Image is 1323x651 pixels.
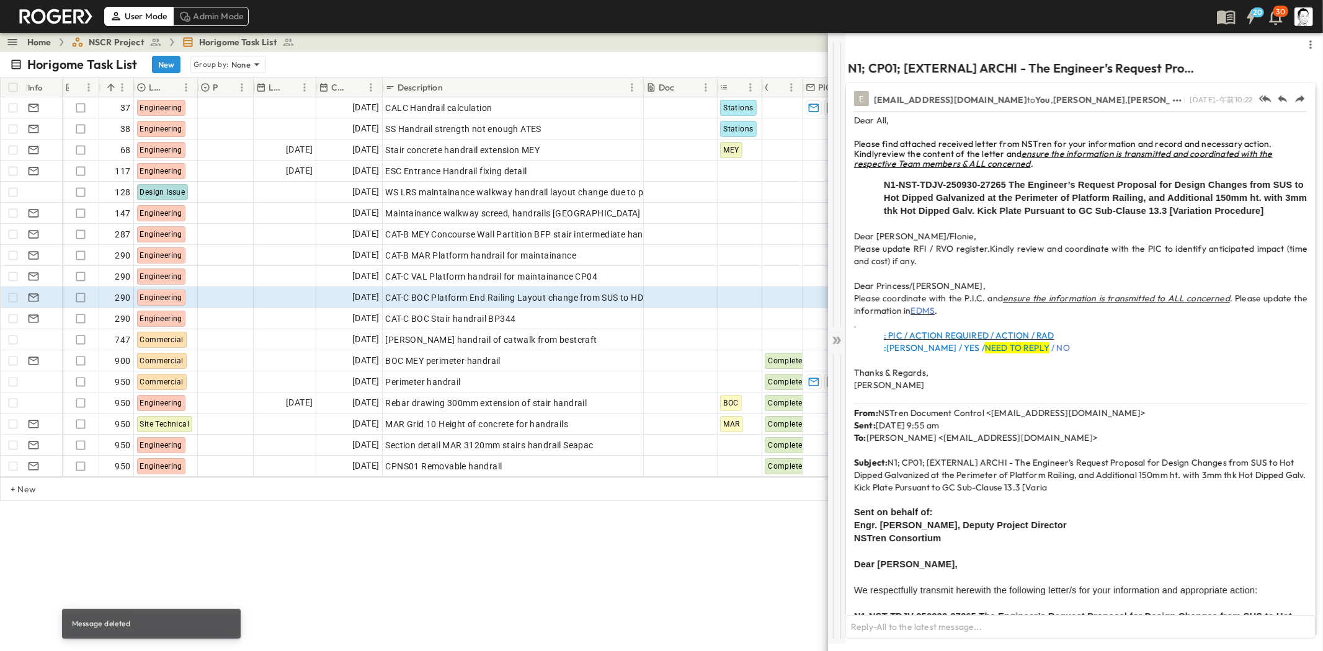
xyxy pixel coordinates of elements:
[385,418,568,430] span: MAR Grid 10 Height of concrete for handrails
[27,36,51,48] a: Home
[385,123,541,135] span: SS Handrail strength not enough ATES
[352,269,379,283] span: [DATE]
[385,207,640,219] span: Maintainance walkway screed, handrails [GEOGRAPHIC_DATA]
[140,146,182,154] span: Engineering
[659,81,675,94] p: Doc
[115,165,130,177] span: 117
[352,185,379,199] span: [DATE]
[723,104,753,112] span: Stations
[363,80,378,95] button: Menu
[385,270,597,283] span: CAT-C VAL Platform handrail for maintainance CP04
[81,80,96,95] button: Menu
[140,441,182,449] span: Engineering
[72,613,130,635] div: Message deleted
[385,165,527,177] span: ESC Entrance Handrail fixing detail
[723,146,739,154] span: MEY
[115,291,130,304] span: 290
[352,374,379,389] span: [DATE]
[1293,91,1307,106] button: Forward
[385,291,685,304] span: CAT-C BOC Platform End Railing Layout change from SUS to HDG handrail
[28,70,43,105] div: Info
[385,144,540,156] span: Stair concrete handrail extension MEY
[352,438,379,452] span: [DATE]
[115,460,130,472] span: 950
[213,81,218,94] p: Priority
[385,355,500,367] span: BOC MEY perimeter handrail
[385,186,751,198] span: WS LRS maintainance walkway handrail layout change due to parking position of the train
[723,399,738,407] span: BOC
[854,432,866,443] b: To:
[854,148,1273,169] u: ensure the information is transmitted and coordinated with the respective Team members & ALL conc...
[140,251,182,260] span: Engineering
[385,249,576,262] span: CAT-B MAR Platform handrail for maintainance
[884,330,1054,341] span: : PIC / ACTION REQUIRED / ACTION / RAD
[1031,158,1033,169] span: .
[140,125,182,133] span: Engineering
[115,207,130,219] span: 147
[1303,37,1318,52] button: thread-more
[854,367,929,378] span: Thanks & Regards,
[698,80,713,95] button: Menu
[854,457,888,468] b: Subject:
[385,439,593,451] span: Section detail MAR 3120mm stairs handrail Seapac
[854,231,976,242] span: Dear [PERSON_NAME]/Flonie,
[199,36,277,48] span: Horigome Task List
[173,7,249,25] div: Admin Mode
[221,81,234,94] button: Sort
[398,81,443,94] p: Description
[854,420,876,431] b: Sent:
[115,334,130,346] span: 747
[115,439,130,451] span: 950
[445,81,459,94] button: Sort
[851,621,1310,633] p: Reply-All to the latest message...
[1125,94,1128,105] span: ,
[1053,94,1125,105] span: [PERSON_NAME]
[723,125,753,133] span: Stations
[352,396,379,410] span: [DATE]
[854,559,958,569] b: Dear [PERSON_NAME],
[115,249,130,262] span: 290
[385,312,515,325] span: CAT-C BOC Stair handrail BP344
[140,104,182,112] span: Engineering
[140,356,184,365] span: Commercial
[27,36,302,48] nav: breadcrumbs
[120,144,131,156] span: 68
[11,483,18,495] p: + New
[152,56,180,73] button: New
[179,80,194,95] button: Menu
[104,7,173,25] div: User Mode
[854,148,1273,169] span: review the content of the letter and
[854,584,1307,597] p: We respectfully transmit herewith the following letter/s for your information and appropriate act...
[854,533,942,543] b: NSTren Consortium
[854,407,878,418] span: From:
[385,460,502,472] span: CPNS01 Removable handrail
[854,243,990,254] span: Please update RFI / RVO register.
[352,290,379,304] span: [DATE]
[352,122,379,136] span: [DATE]
[1128,94,1200,105] span: [PERSON_NAME]
[1254,7,1263,17] h6: 20
[115,355,130,367] span: 900
[352,164,379,178] span: [DATE]
[911,305,935,316] span: EDMS
[331,81,347,94] p: Created
[352,417,379,431] span: [DATE]
[104,81,118,94] button: Sort
[89,36,145,48] span: NSCR Project
[874,94,1027,105] span: [EMAIL_ADDRESS][DOMAIN_NAME]
[352,100,379,115] span: [DATE]
[985,342,1049,353] span: NEED TO REPLY
[350,81,363,94] button: Sort
[677,81,690,94] button: Sort
[120,102,131,114] span: 37
[1258,91,1273,106] button: Reply All
[352,143,379,157] span: [DATE]
[352,248,379,262] span: [DATE]
[283,81,297,94] button: Sort
[140,314,182,323] span: Engineering
[854,379,924,391] span: [PERSON_NAME]
[286,164,313,178] span: [DATE]
[352,311,379,325] span: [DATE]
[854,507,933,517] b: Sent on behalf of:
